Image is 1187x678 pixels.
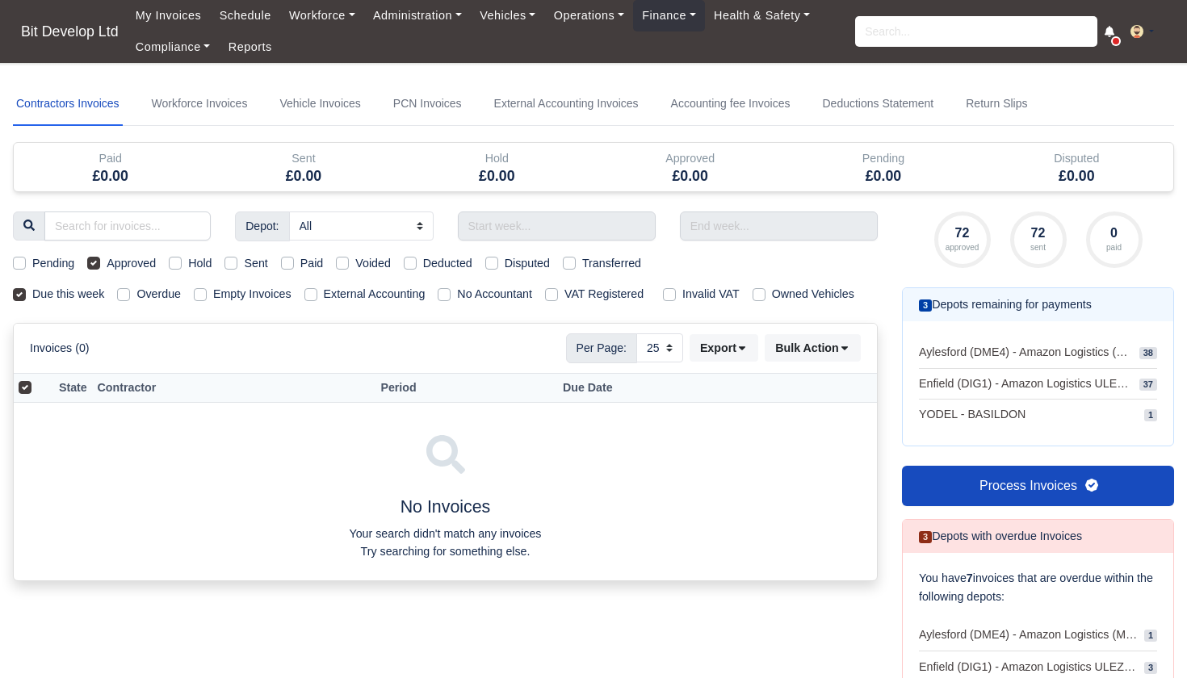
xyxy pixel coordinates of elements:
[919,658,1138,676] span: Enfield (DIG1) - Amazon Logistics ULEZ (EN3 7PZ)
[32,254,74,273] label: Pending
[919,344,1133,361] span: Aylesford (DME4) - Amazon Logistics (ME20 7PA)
[593,143,786,191] div: Approved
[558,373,795,403] th: Due Date
[20,497,870,518] h4: No Invoices
[375,373,558,403] th: Period
[919,337,1157,368] a: Aylesford (DME4) - Amazon Logistics (ME20 7PA) 38
[919,375,1133,392] span: Enfield (DIG1) - Amazon Logistics ULEZ (EN3 7PZ)
[919,569,1157,606] p: You have invoices that are overdue within the following depots:
[136,285,181,303] label: Overdue
[149,82,251,126] a: Workforce Invoices
[413,168,581,185] h5: £0.00
[967,571,973,584] strong: 7
[219,168,388,185] h5: £0.00
[902,466,1174,506] a: Process Invoices
[1139,379,1157,391] span: 37
[1139,347,1157,359] span: 38
[32,285,104,303] label: Due this week
[188,254,212,273] label: Hold
[919,298,1092,312] h6: Depots remaining for payments
[855,16,1097,47] input: Search...
[13,16,127,48] a: Bit Develop Ltd
[54,373,93,403] th: State
[300,254,324,273] label: Paid
[13,15,127,48] span: Bit Develop Ltd
[819,82,937,126] a: Deductions Statement
[690,334,758,362] button: Export
[390,82,465,126] a: PCN Invoices
[564,285,644,303] label: VAT Registered
[799,168,967,185] h5: £0.00
[668,82,794,126] a: Accounting fee Invoices
[14,143,207,191] div: Paid
[107,254,156,273] label: Approved
[235,211,289,241] span: Depot:
[786,143,979,191] div: Pending
[582,254,641,273] label: Transferred
[919,369,1157,400] a: Enfield (DIG1) - Amazon Logistics ULEZ (EN3 7PZ) 37
[980,143,1173,191] div: Disputed
[413,149,581,168] div: Hold
[26,149,195,168] div: Paid
[1106,601,1187,678] iframe: Chat Widget
[919,406,1026,423] span: YODEL - BASILDON
[20,422,870,561] div: No Invoices
[919,400,1157,429] a: YODEL - BASILDON 1
[919,619,1157,651] a: Aylesford (DME4) - Amazon Logistics (ME20 7PA) 1
[491,82,642,126] a: External Accounting Invoices
[919,626,1138,644] span: Aylesford (DME4) - Amazon Logistics (ME20 7PA)
[30,341,90,355] h6: Invoices (0)
[324,285,426,303] label: External Accounting
[13,82,123,126] a: Contractors Invoices
[919,529,1082,543] h6: Depots with overdue Invoices
[919,531,932,543] span: 3
[44,211,211,241] input: Search for invoices...
[1144,409,1157,421] span: 1
[992,168,1161,185] h5: £0.00
[505,254,550,273] label: Disputed
[772,285,854,303] label: Owned Vehicles
[458,211,656,241] input: Start week...
[992,149,1161,168] div: Disputed
[401,143,593,191] div: Hold
[606,168,774,185] h5: £0.00
[680,211,878,241] input: End week...
[207,143,400,191] div: Sent
[355,254,391,273] label: Voided
[690,334,765,362] div: Export
[963,82,1030,126] a: Return Slips
[799,149,967,168] div: Pending
[244,254,267,273] label: Sent
[606,149,774,168] div: Approved
[213,285,292,303] label: Empty Invoices
[220,31,281,63] a: Reports
[765,334,861,362] button: Bulk Action
[92,373,365,403] th: Contractor
[566,333,637,362] span: Per Page:
[20,525,870,562] p: Your search didn't match any invoices Try searching for something else.
[457,285,532,303] label: No Accountant
[276,82,363,126] a: Vehicle Invoices
[423,254,472,273] label: Deducted
[219,149,388,168] div: Sent
[26,168,195,185] h5: £0.00
[127,31,220,63] a: Compliance
[919,299,932,312] span: 3
[682,285,740,303] label: Invalid VAT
